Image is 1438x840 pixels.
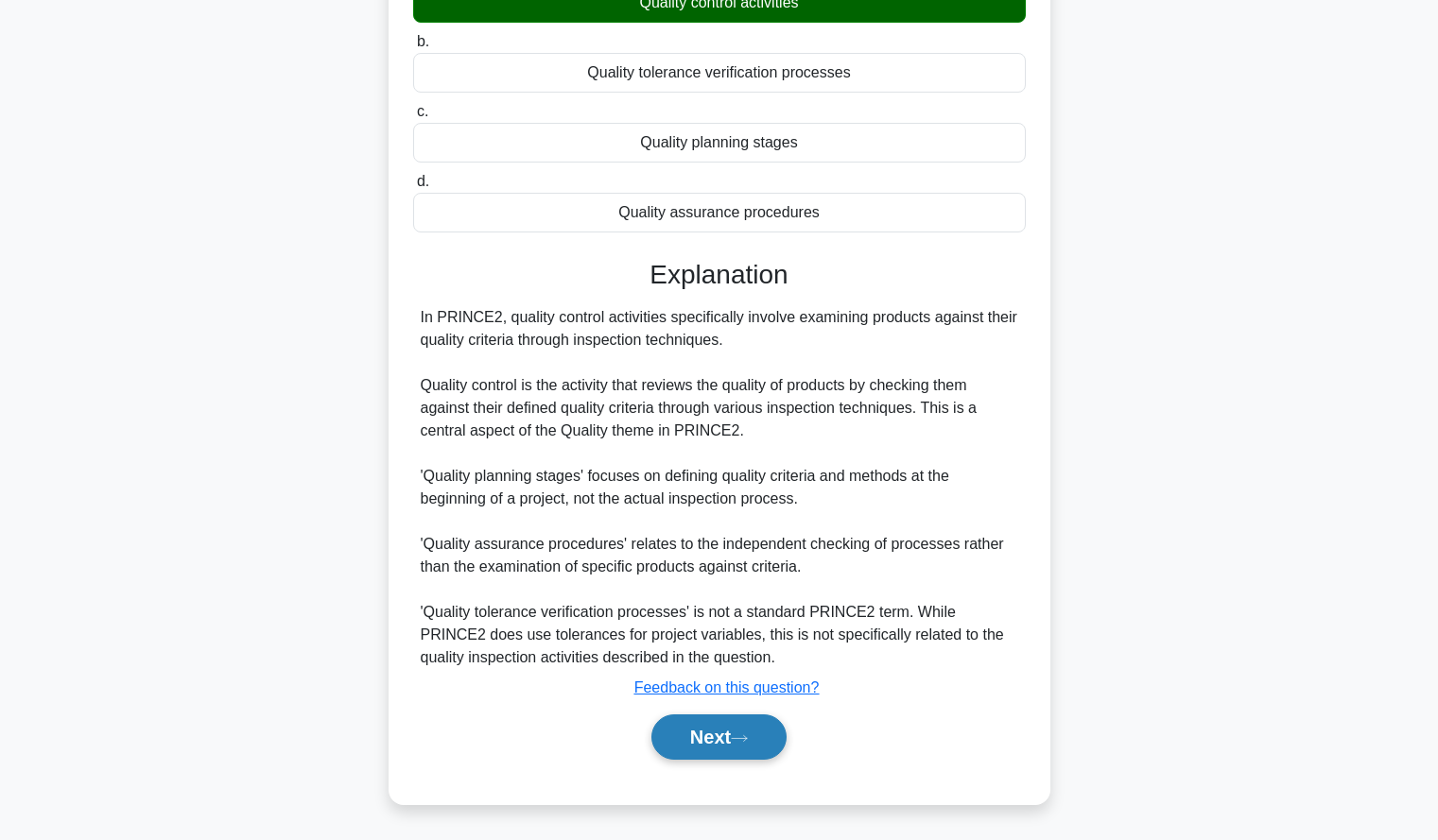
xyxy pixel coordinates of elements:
[413,123,1026,163] div: Quality planning stages
[417,173,429,189] span: d.
[413,193,1026,232] div: Quality assurance procedures
[421,306,1018,669] div: In PRINCE2, quality control activities specifically involve examining products against their qual...
[417,33,429,49] span: b.
[424,259,1014,291] h3: Explanation
[634,679,820,695] a: Feedback on this question?
[413,53,1026,93] div: Quality tolerance verification processes
[417,103,428,119] span: c.
[651,714,787,760] button: Next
